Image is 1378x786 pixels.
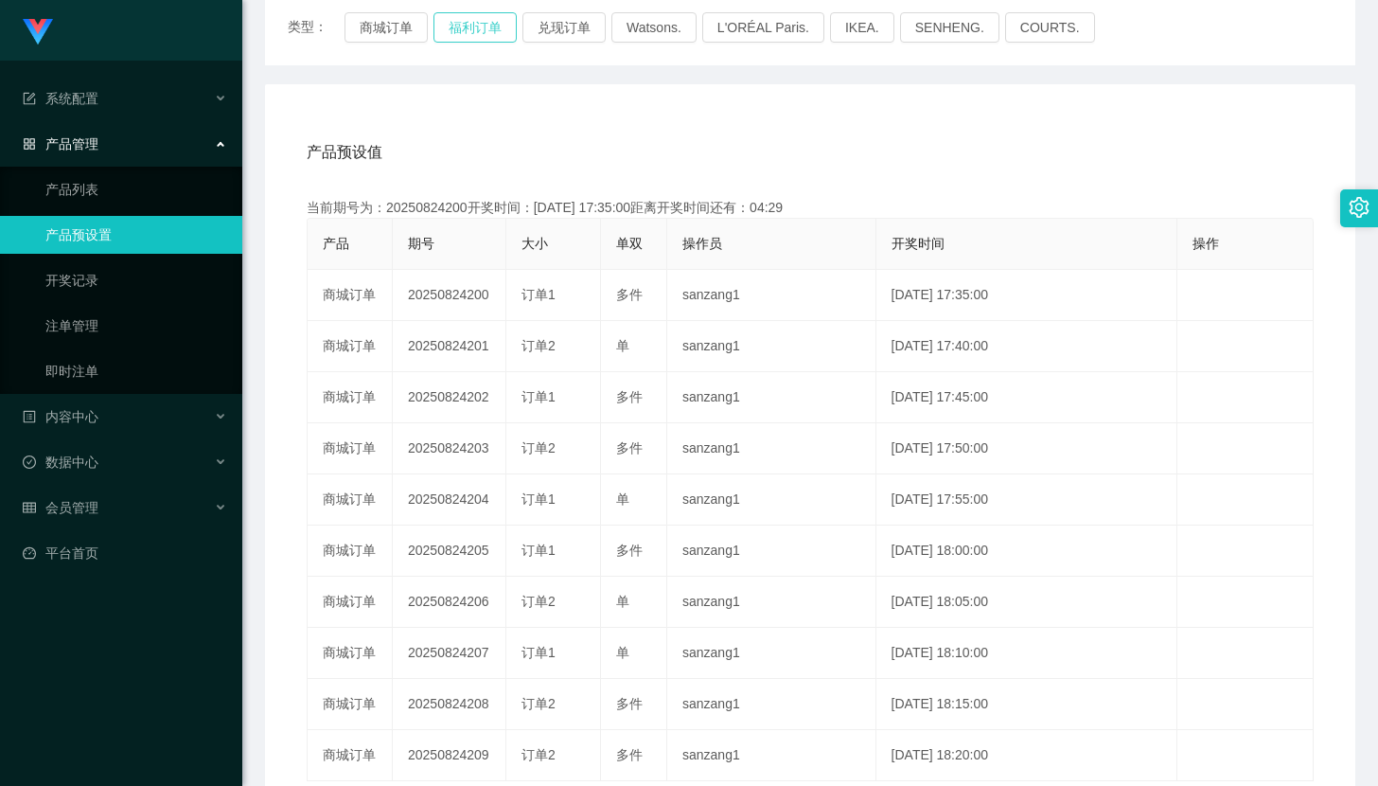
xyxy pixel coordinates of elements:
span: 单 [616,338,629,353]
button: 福利订单 [433,12,517,43]
span: 开奖时间 [892,236,945,251]
i: 图标: setting [1349,197,1369,218]
a: 注单管理 [45,307,227,345]
span: 系统配置 [23,91,98,106]
span: 内容中心 [23,409,98,424]
span: 订单2 [521,338,556,353]
td: 20250824204 [393,474,506,526]
i: 图标: profile [23,410,36,423]
td: [DATE] 18:00:00 [876,526,1178,577]
td: 商城订单 [308,474,393,526]
span: 大小 [521,236,548,251]
button: IKEA. [830,12,894,43]
span: 操作 [1192,236,1219,251]
td: sanzang1 [667,372,876,423]
span: 多件 [616,287,643,302]
span: 多件 [616,440,643,456]
td: 20250824209 [393,730,506,781]
td: sanzang1 [667,526,876,577]
span: 产品 [323,236,349,251]
span: 多件 [616,747,643,762]
td: sanzang1 [667,270,876,321]
td: 商城订单 [308,270,393,321]
td: [DATE] 18:10:00 [876,628,1178,679]
td: sanzang1 [667,423,876,474]
td: 商城订单 [308,577,393,628]
i: 图标: appstore-o [23,137,36,151]
td: sanzang1 [667,730,876,781]
button: 兑现订单 [522,12,606,43]
i: 图标: form [23,92,36,105]
span: 订单1 [521,389,556,404]
button: 商城订单 [344,12,428,43]
span: 操作员 [682,236,722,251]
span: 单 [616,594,629,609]
td: sanzang1 [667,679,876,730]
td: [DATE] 17:50:00 [876,423,1178,474]
span: 订单2 [521,594,556,609]
td: 商城订单 [308,423,393,474]
td: 20250824202 [393,372,506,423]
span: 单 [616,645,629,660]
td: [DATE] 17:35:00 [876,270,1178,321]
td: 商城订单 [308,628,393,679]
a: 产品列表 [45,170,227,208]
td: 商城订单 [308,679,393,730]
td: [DATE] 18:15:00 [876,679,1178,730]
span: 多件 [616,696,643,711]
td: 20250824207 [393,628,506,679]
span: 订单1 [521,287,556,302]
img: logo.9652507e.png [23,19,53,45]
td: sanzang1 [667,321,876,372]
button: SENHENG. [900,12,999,43]
span: 产品管理 [23,136,98,152]
button: L'ORÉAL Paris. [702,12,824,43]
span: 单双 [616,236,643,251]
span: 订单1 [521,645,556,660]
td: 商城订单 [308,526,393,577]
td: 商城订单 [308,321,393,372]
td: 20250824200 [393,270,506,321]
td: [DATE] 17:55:00 [876,474,1178,526]
span: 期号 [408,236,434,251]
td: 商城订单 [308,730,393,781]
span: 订单2 [521,747,556,762]
td: 20250824205 [393,526,506,577]
td: [DATE] 17:45:00 [876,372,1178,423]
i: 图标: check-circle-o [23,456,36,469]
span: 单 [616,491,629,507]
button: COURTS. [1005,12,1095,43]
td: [DATE] 17:40:00 [876,321,1178,372]
span: 类型： [288,12,344,43]
span: 订单1 [521,491,556,507]
a: 即时注单 [45,352,227,390]
span: 产品预设值 [307,141,382,164]
td: 商城订单 [308,372,393,423]
a: 产品预设置 [45,216,227,254]
span: 数据中心 [23,455,98,470]
div: 当前期号为：20250824200开奖时间：[DATE] 17:35:00距离开奖时间还有：04:29 [307,198,1314,218]
button: Watsons. [611,12,697,43]
td: [DATE] 18:20:00 [876,730,1178,781]
td: 20250824208 [393,679,506,730]
span: 多件 [616,543,643,558]
td: 20250824206 [393,577,506,628]
i: 图标: table [23,501,36,514]
span: 订单2 [521,440,556,456]
span: 多件 [616,389,643,404]
td: [DATE] 18:05:00 [876,577,1178,628]
td: sanzang1 [667,474,876,526]
td: 20250824201 [393,321,506,372]
td: 20250824203 [393,423,506,474]
span: 会员管理 [23,500,98,515]
td: sanzang1 [667,628,876,679]
span: 订单2 [521,696,556,711]
a: 图标: dashboard平台首页 [23,534,227,572]
td: sanzang1 [667,577,876,628]
span: 订单1 [521,543,556,558]
a: 开奖记录 [45,261,227,299]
